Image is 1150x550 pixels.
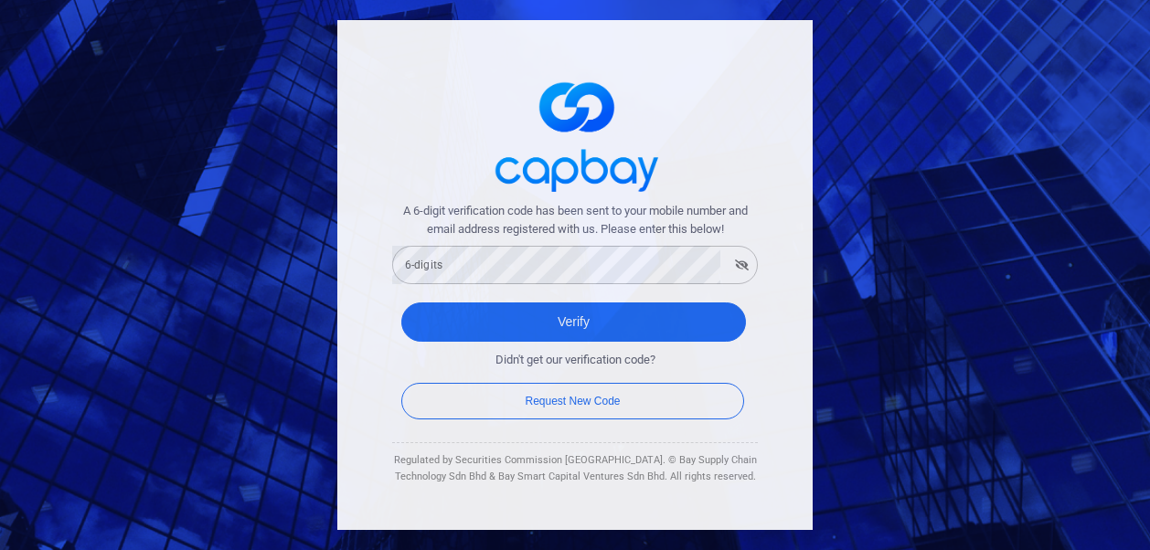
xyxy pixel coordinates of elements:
span: Didn't get our verification code? [495,351,655,370]
span: A 6-digit verification code has been sent to your mobile number and email address registered with... [392,202,758,240]
button: Verify [401,302,746,342]
div: Regulated by Securities Commission [GEOGRAPHIC_DATA]. © Bay Supply Chain Technology Sdn Bhd & Bay... [392,452,758,484]
img: logo [484,66,666,202]
button: Request New Code [401,383,744,419]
